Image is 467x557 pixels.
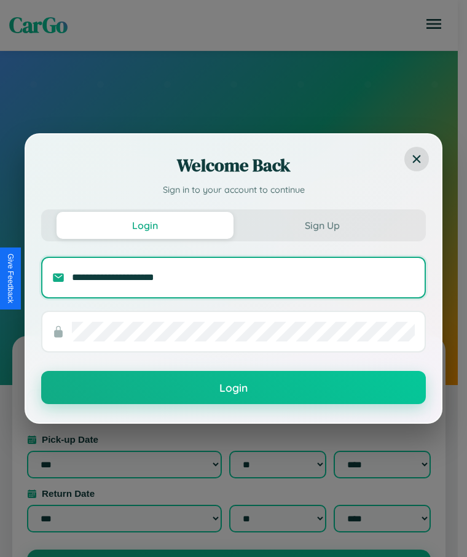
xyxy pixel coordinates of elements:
[41,184,426,197] p: Sign in to your account to continue
[57,212,233,239] button: Login
[233,212,410,239] button: Sign Up
[41,371,426,404] button: Login
[41,153,426,177] h2: Welcome Back
[6,254,15,303] div: Give Feedback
